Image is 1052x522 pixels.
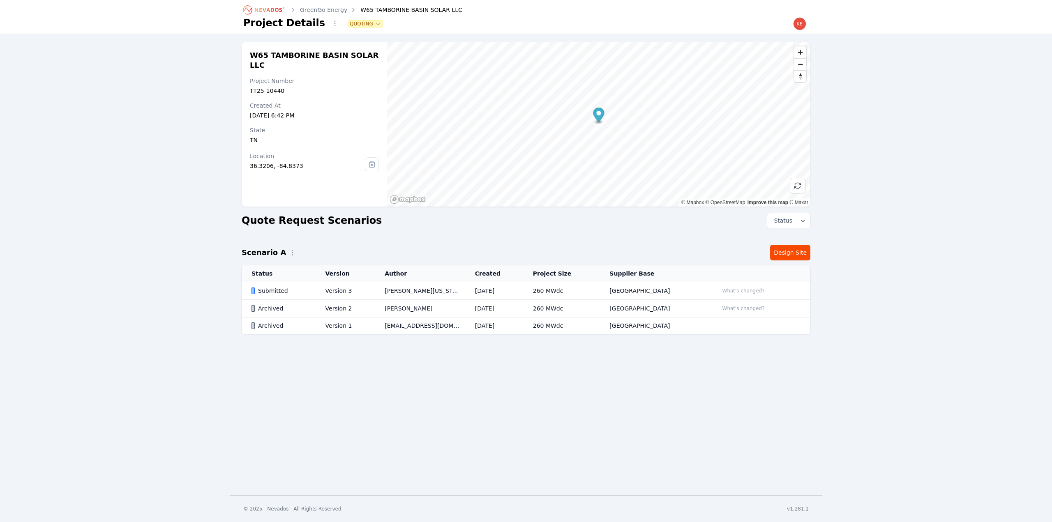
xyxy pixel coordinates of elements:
a: GreenGo Energy [300,6,347,14]
td: [PERSON_NAME][US_STATE] [375,282,465,300]
a: OpenStreetMap [706,200,745,205]
h2: Quote Request Scenarios [242,214,382,227]
button: Quoting [348,21,383,27]
td: 260 MWdc [523,300,600,317]
a: Design Site [770,245,810,260]
td: [EMAIL_ADDRESS][DOMAIN_NAME] [375,317,465,334]
td: Version 3 [316,282,375,300]
a: Mapbox [681,200,704,205]
td: [GEOGRAPHIC_DATA] [600,317,708,334]
td: Version 2 [316,300,375,317]
button: Zoom out [794,58,806,70]
td: [DATE] [465,317,523,334]
button: Zoom in [794,46,806,58]
h2: W65 TAMBORINE BASIN SOLAR LLC [250,51,379,70]
div: Map marker [593,108,604,124]
tr: ArchivedVersion 2[PERSON_NAME][DATE]260 MWdc[GEOGRAPHIC_DATA]What's changed? [242,300,810,317]
button: What's changed? [719,304,768,313]
div: Archived [251,304,311,313]
a: Maxar [789,200,808,205]
td: [PERSON_NAME] [375,300,465,317]
a: Improve this map [747,200,788,205]
td: [GEOGRAPHIC_DATA] [600,282,708,300]
th: Status [242,265,316,282]
th: Project Size [523,265,600,282]
button: What's changed? [719,286,768,295]
div: Created At [250,101,379,110]
th: Author [375,265,465,282]
div: State [250,126,379,134]
span: Status [771,216,792,225]
tr: SubmittedVersion 3[PERSON_NAME][US_STATE][DATE]260 MWdc[GEOGRAPHIC_DATA]What's changed? [242,282,810,300]
button: Status [767,213,810,228]
div: W65 TAMBORINE BASIN SOLAR LLC [349,6,462,14]
th: Version [316,265,375,282]
div: Location [250,152,365,160]
img: kevin.west@nevados.solar [793,17,806,30]
h2: Scenario A [242,247,286,258]
nav: Breadcrumb [243,3,462,16]
td: [DATE] [465,282,523,300]
th: Supplier Base [600,265,708,282]
td: [DATE] [465,300,523,317]
a: Mapbox homepage [390,195,426,204]
td: 260 MWdc [523,317,600,334]
td: [GEOGRAPHIC_DATA] [600,300,708,317]
button: Reset bearing to north [794,70,806,82]
th: Created [465,265,523,282]
div: © 2025 - Nevados - All Rights Reserved [243,506,341,512]
canvas: Map [387,42,810,207]
div: [DATE] 6:42 PM [250,111,379,120]
h1: Project Details [243,16,325,30]
td: 260 MWdc [523,282,600,300]
div: Archived [251,322,311,330]
div: Submitted [251,287,311,295]
div: Project Number [250,77,379,85]
span: Zoom out [794,59,806,70]
tr: ArchivedVersion 1[EMAIL_ADDRESS][DOMAIN_NAME][DATE]260 MWdc[GEOGRAPHIC_DATA] [242,317,810,334]
div: TT25-10440 [250,87,379,95]
div: 36.3206, -84.8373 [250,162,365,170]
span: Reset bearing to north [794,71,806,82]
div: v1.281.1 [787,506,809,512]
td: Version 1 [316,317,375,334]
div: TN [250,136,379,144]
